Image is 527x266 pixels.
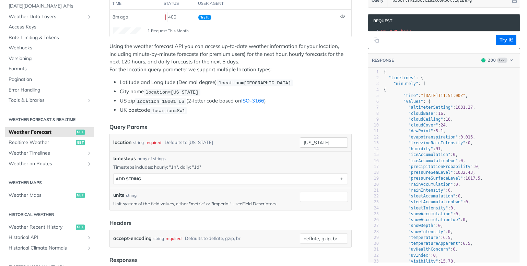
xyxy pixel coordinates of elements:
span: 0 [460,158,463,163]
span: : , [384,259,456,264]
div: 26 [368,217,379,223]
span: : , [384,253,438,258]
span: : , [384,141,473,145]
div: 9 [368,117,379,122]
span: JSON [389,29,399,34]
span: "snowAccumulationLwe" [408,217,460,222]
span: "values" [403,99,423,104]
div: 1 [368,28,380,35]
span: 15.78 [441,259,453,264]
button: Show subpages for Historical Climate Normals [86,245,92,251]
span: 1031.27 [456,105,473,110]
span: : , [384,194,463,198]
button: 200200Log [478,57,516,64]
span: get [76,225,85,230]
span: : , [384,211,460,216]
span: 5.1 [436,129,443,133]
div: 5 [368,93,379,99]
span: Weather Recent History [9,224,74,231]
a: ISO-3166 [241,97,264,104]
span: Log [497,58,507,63]
span: Webhooks [9,45,92,51]
a: Tools & LibrariesShow subpages for Tools & Libraries [5,95,94,106]
span: : { [384,75,423,80]
span: location=[GEOGRAPHIC_DATA] [219,80,291,85]
span: "altimeterSetting" [408,105,453,110]
span: : , [384,176,483,181]
span: "cloudCeiling" [408,117,443,122]
div: 12 [368,134,379,140]
span: 0 [458,194,460,198]
div: 10 [368,122,379,128]
div: ADD string [116,176,141,181]
span: : , [384,105,475,110]
span: : , [384,111,446,116]
span: : , [384,247,458,252]
span: 0 [450,206,453,210]
span: : , [384,117,453,122]
span: "pressureSurfaceLevel" [408,176,463,181]
span: "cloudBase" [408,111,435,116]
span: "uvHealthConcern" [408,247,450,252]
div: 30 [368,241,379,246]
span: : , [384,182,460,187]
span: : [ [384,81,426,86]
span: 0 [448,188,450,193]
p: Unit system of the field values, either "metric" or "imperial" - see [113,201,297,207]
div: required [145,137,161,147]
a: Error Handling [5,85,94,95]
div: Defaults to deflate, gzip, br [185,233,241,243]
span: [DATE][DOMAIN_NAME] APIs [9,3,92,10]
span: Request [370,18,392,24]
div: 2 [368,75,379,81]
span: get [76,193,85,198]
span: "temperature" [408,235,441,240]
span: "cloudCover" [408,123,438,128]
div: string [126,192,137,198]
span: "rainAccumulation" [408,182,453,187]
span: get [76,140,85,145]
span: : , [384,188,453,193]
div: array of strings [138,156,166,162]
div: 32 [368,253,379,258]
span: : , [384,135,475,140]
span: 200 [481,58,485,62]
p: Timesteps includes: hourly: "1h", daily: "1d" [113,164,348,170]
span: Access Keys [9,24,92,31]
button: Show subpages for Historical API [86,235,92,240]
span: location=10001 US [137,99,184,104]
span: Weather Forecast [9,129,74,136]
span: body [401,29,411,34]
span: { [384,87,386,92]
span: 0 [448,229,450,234]
span: 0 [468,141,470,145]
span: Versioning [9,55,92,62]
a: Webhooks [5,43,94,53]
button: Show subpages for Tools & Libraries [86,98,92,103]
li: Latitude and Longitude (Decimal degree) [120,78,352,86]
button: Try It! [496,35,516,45]
a: Weather TimelinesShow subpages for Weather Timelines [5,148,94,158]
span: : , [384,206,456,210]
span: "dewPoint" [408,129,433,133]
div: 3 [368,81,379,87]
span: "iceAccumulationLwe" [408,158,458,163]
a: Formats [5,64,94,74]
div: Responses [109,256,138,264]
span: : , [384,241,473,246]
span: 0 [463,217,465,222]
span: Realtime Weather [9,139,74,146]
span: "evapotranspiration" [408,135,458,140]
a: Weather Recent Historyget [5,222,94,232]
span: : , [384,217,468,222]
label: units [113,192,124,199]
span: location=SW1 [152,108,185,113]
span: 16 [446,117,450,122]
label: location [113,137,131,147]
div: 1 [368,69,379,75]
a: Versioning [5,53,94,64]
div: 25 [368,211,379,217]
h2: Historical Weather [5,211,94,218]
span: "snowIntensity" [408,229,445,234]
div: 27 [368,223,379,229]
